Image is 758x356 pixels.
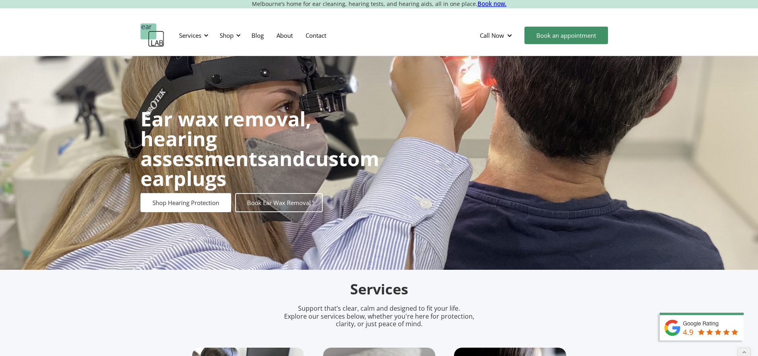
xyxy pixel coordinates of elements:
a: home [140,23,164,47]
a: About [270,24,299,47]
a: Shop Hearing Protection [140,193,231,212]
h2: Services [192,280,566,299]
strong: Ear wax removal, hearing assessments [140,105,311,172]
p: Support that’s clear, calm and designed to fit your life. Explore our services below, whether you... [274,305,485,328]
a: Book an appointment [524,27,608,44]
a: Book Ear Wax Removal [235,193,323,212]
div: Shop [215,23,243,47]
strong: custom earplugs [140,145,379,192]
div: Services [174,23,211,47]
div: Shop [220,31,234,39]
div: Services [179,31,201,39]
h1: and [140,109,379,188]
div: Call Now [474,23,520,47]
div: Call Now [480,31,504,39]
a: Blog [245,24,270,47]
a: Contact [299,24,333,47]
